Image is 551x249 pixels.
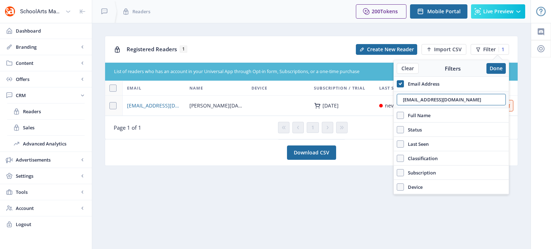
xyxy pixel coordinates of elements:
[105,36,518,139] app-collection-view: Registered Readers
[180,46,187,53] span: 1
[16,172,79,179] span: Settings
[385,101,399,110] div: never
[7,104,85,119] a: Readers
[483,9,513,14] span: Live Preview
[7,120,85,135] a: Sales
[397,63,419,74] button: Clear
[189,84,203,92] span: Name
[189,101,243,110] span: [PERSON_NAME][DATE]
[404,140,429,148] span: Last Seen
[314,84,365,92] span: Subscription / Trial
[16,27,86,34] span: Dashboard
[16,76,79,83] span: Offers
[287,145,336,160] a: Download CSV
[127,46,177,53] span: Registered Readers
[356,4,406,19] button: 200Tokens
[127,101,181,110] a: [EMAIL_ADDRESS][DOMAIN_NAME]
[352,44,417,55] a: New page
[367,47,414,52] span: Create New Reader
[311,125,314,130] span: 1
[404,111,430,120] span: Full Name
[471,4,525,19] button: Live Preview
[422,44,466,55] button: Import CSV
[7,136,85,152] a: Advanced Analytics
[23,108,85,115] span: Readers
[16,59,79,67] span: Content
[404,183,423,191] span: Device
[356,44,417,55] button: Create New Reader
[322,103,339,109] div: [DATE]
[114,68,466,75] div: List of readers who has an account in your Universal App through Opt-in form, Subscriptions, or a...
[16,156,79,163] span: Advertisements
[127,84,141,92] span: Email
[4,6,16,17] img: properties.app_icon.png
[16,92,79,99] span: CRM
[307,122,319,133] button: 1
[23,124,85,131] span: Sales
[132,8,150,15] span: Readers
[114,124,141,131] span: Page 1 of 1
[16,205,79,212] span: Account
[404,80,439,88] span: Email Address
[380,8,398,15] span: Tokens
[417,44,466,55] a: New page
[419,65,486,72] div: Filters
[483,47,496,52] span: Filter
[427,9,461,14] span: Mobile Portal
[486,63,506,74] button: Done
[16,188,79,196] span: Tools
[404,168,436,177] span: Subscription
[16,221,86,228] span: Logout
[251,84,267,92] span: Device
[404,154,438,163] span: Classification
[404,125,422,134] span: Status
[410,4,467,19] button: Mobile Portal
[23,140,85,147] span: Advanced Analytics
[16,43,79,51] span: Branding
[499,47,504,52] div: 1
[379,84,402,92] span: Last Seen
[434,47,462,52] span: Import CSV
[20,4,62,19] div: SchoolArts Magazine
[471,44,509,55] button: Filter1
